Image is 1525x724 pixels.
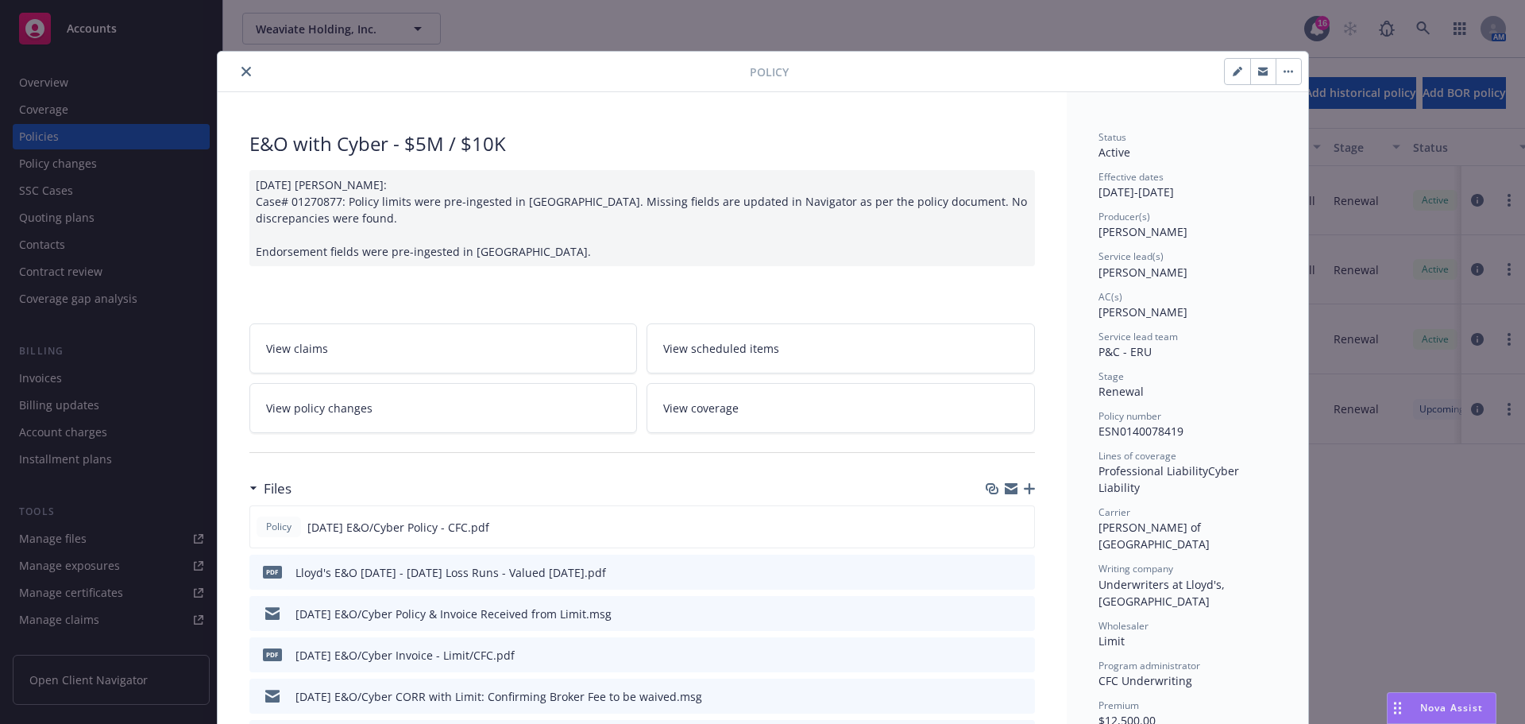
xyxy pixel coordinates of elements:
[1098,577,1228,609] span: Underwriters at Lloyd's, [GEOGRAPHIC_DATA]
[1098,224,1187,239] span: [PERSON_NAME]
[263,520,295,534] span: Policy
[1098,290,1122,304] span: AC(s)
[295,606,612,622] div: [DATE] E&O/Cyber Policy & Invoice Received from Limit.msg
[750,64,789,80] span: Policy
[1098,699,1139,712] span: Premium
[1098,409,1161,423] span: Policy number
[1098,265,1187,280] span: [PERSON_NAME]
[1098,145,1130,160] span: Active
[249,478,291,499] div: Files
[1098,449,1176,463] span: Lines of coverage
[1014,564,1029,581] button: preview file
[1098,424,1183,439] span: ESN0140078419
[249,130,1035,157] div: E&O with Cyber - $5M / $10K
[1098,330,1178,343] span: Service lead team
[1420,701,1483,714] span: Nova Assist
[1098,659,1200,672] span: Program administrator
[263,566,282,578] span: pdf
[989,564,1002,581] button: download file
[989,647,1002,664] button: download file
[1014,647,1029,664] button: preview file
[295,647,515,664] div: [DATE] E&O/Cyber Invoice - Limit/CFC.pdf
[1098,505,1130,519] span: Carrier
[1098,210,1150,223] span: Producer(s)
[263,649,282,660] span: pdf
[1013,519,1028,536] button: preview file
[1014,688,1029,705] button: preview file
[1098,463,1242,495] span: Cyber Liability
[1098,384,1144,399] span: Renewal
[295,564,606,581] div: Lloyd's E&O [DATE] - [DATE] Loss Runs - Valued [DATE].pdf
[249,170,1035,266] div: [DATE] [PERSON_NAME]: Case# 01270877: Policy limits were pre-ingested in [GEOGRAPHIC_DATA]. Missi...
[1098,673,1192,688] span: CFC Underwriting
[1098,520,1210,552] span: [PERSON_NAME] of [GEOGRAPHIC_DATA]
[266,400,373,416] span: View policy changes
[663,340,779,357] span: View scheduled items
[989,688,1002,705] button: download file
[1098,250,1164,263] span: Service lead(s)
[249,383,638,433] a: View policy changes
[647,383,1035,433] a: View coverage
[295,688,702,705] div: [DATE] E&O/Cyber CORR with Limit: Confirming Broker Fee to be waived.msg
[988,519,1001,536] button: download file
[1098,304,1187,319] span: [PERSON_NAME]
[1098,130,1126,144] span: Status
[1098,463,1208,478] span: Professional Liability
[1098,619,1149,633] span: Wholesaler
[1098,344,1152,359] span: P&C - ERU
[989,606,1002,622] button: download file
[663,400,739,416] span: View coverage
[1098,633,1125,649] span: Limit
[1014,606,1029,622] button: preview file
[1098,170,1276,200] div: [DATE] - [DATE]
[264,478,291,499] h3: Files
[1098,170,1164,184] span: Effective dates
[1387,692,1496,724] button: Nova Assist
[237,62,256,81] button: close
[647,323,1035,374] a: View scheduled items
[1388,693,1407,723] div: Drag to move
[1098,562,1173,575] span: Writing company
[1098,370,1124,383] span: Stage
[307,519,489,536] span: [DATE] E&O/Cyber Policy - CFC.pdf
[249,323,638,374] a: View claims
[266,340,328,357] span: View claims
